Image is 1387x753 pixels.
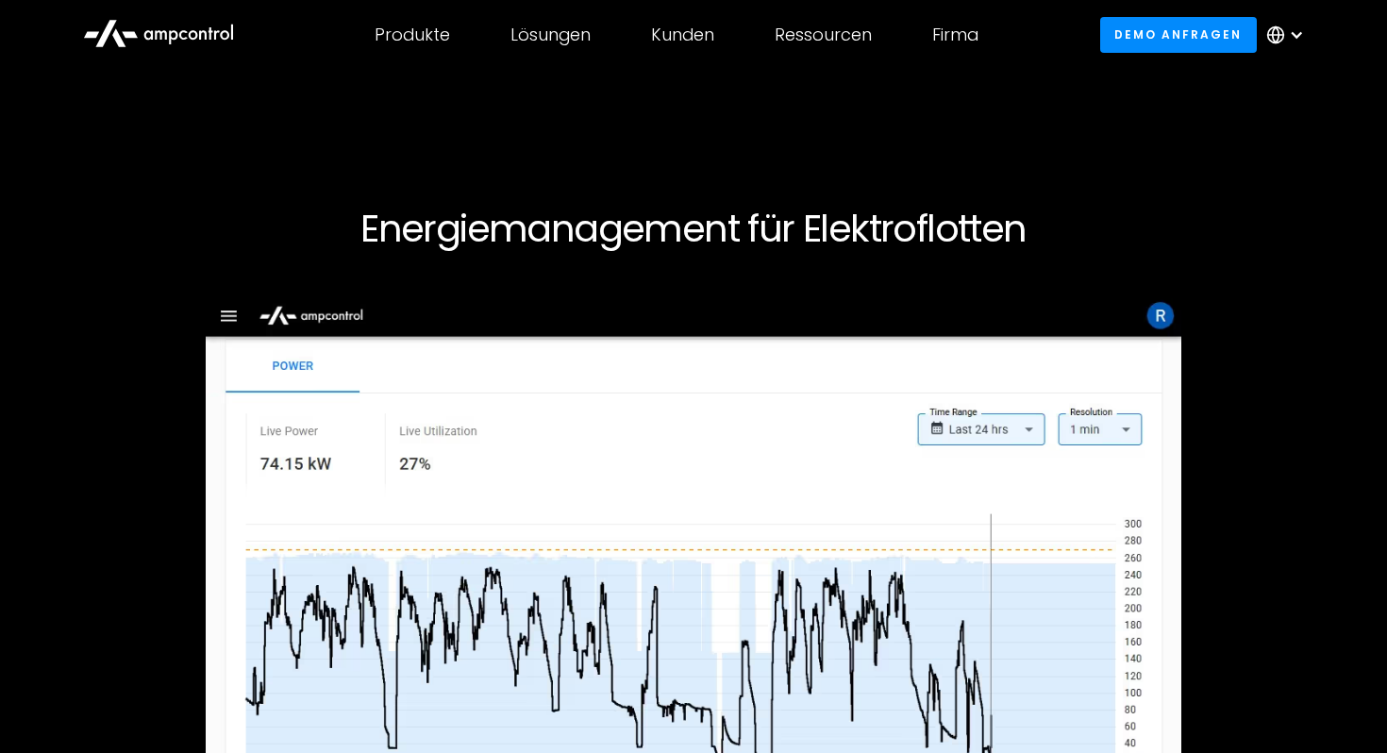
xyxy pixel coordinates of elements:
[775,25,872,45] div: Ressourcen
[510,25,591,45] div: Lösungen
[651,25,714,45] div: Kunden
[120,206,1267,251] h1: Energiemanagement für Elektroflotten
[932,25,978,45] div: Firma
[375,25,450,45] div: Produkte
[1100,17,1257,52] a: Demo anfragen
